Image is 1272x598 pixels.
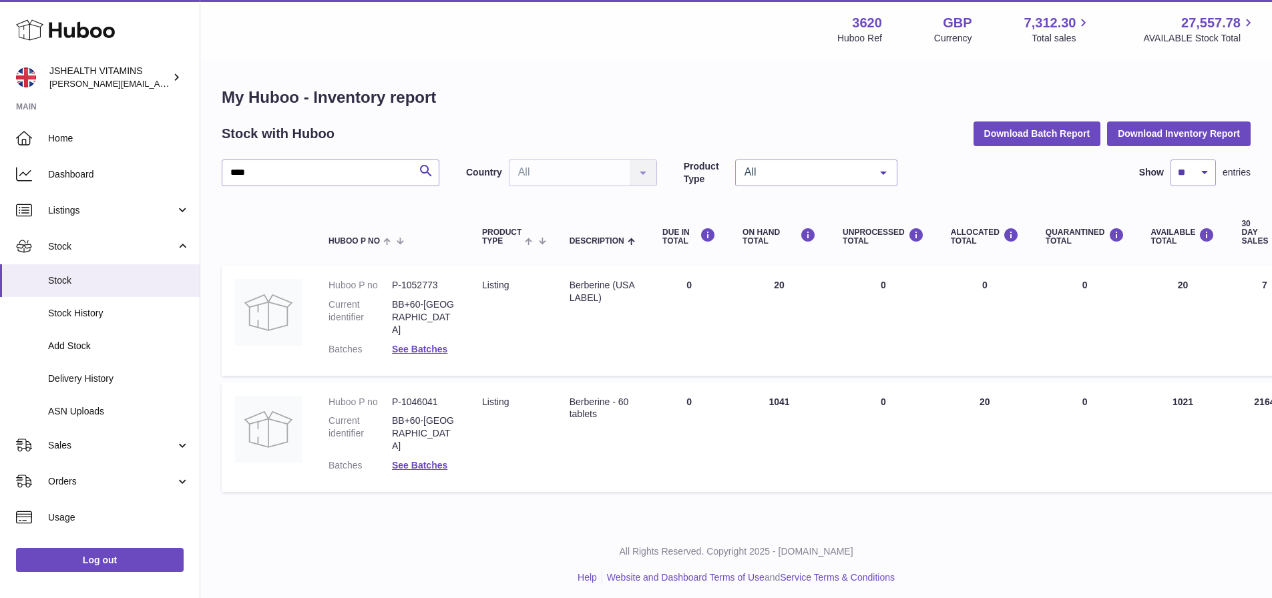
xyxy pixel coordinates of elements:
[1151,228,1215,246] div: AVAILABLE Total
[937,382,1032,492] td: 20
[649,266,729,375] td: 0
[1107,121,1251,145] button: Download Inventory Report
[49,78,268,89] span: [PERSON_NAME][EMAIL_ADDRESS][DOMAIN_NAME]
[741,166,870,179] span: All
[48,168,190,181] span: Dashboard
[48,132,190,145] span: Home
[48,204,176,217] span: Listings
[329,279,392,292] dt: Huboo P no
[392,298,455,336] dd: BB+60-[GEOGRAPHIC_DATA]
[329,298,392,336] dt: Current identifier
[951,228,1019,246] div: ALLOCATED Total
[48,240,176,253] span: Stock
[1181,14,1241,32] span: 27,557.78
[684,160,728,186] label: Product Type
[743,228,816,246] div: ON HAND Total
[729,266,829,375] td: 20
[829,382,937,492] td: 0
[843,228,924,246] div: UNPROCESSED Total
[392,279,455,292] dd: P-1052773
[1138,266,1229,375] td: 20
[1223,166,1251,179] span: entries
[1139,166,1164,179] label: Show
[329,396,392,408] dt: Huboo P no
[974,121,1101,145] button: Download Batch Report
[48,475,176,488] span: Orders
[829,266,937,375] td: 0
[49,65,170,90] div: JSHEALTH VITAMINS
[48,274,190,287] span: Stock
[16,67,36,87] img: francesca@jshealthvitamins.com
[649,382,729,492] td: 0
[48,340,190,352] span: Add Stock
[211,545,1261,558] p: All Rights Reserved. Copyright 2025 - [DOMAIN_NAME]
[1143,32,1256,45] span: AVAILABLE Stock Total
[1143,14,1256,45] a: 27,557.78 AVAILABLE Stock Total
[1032,32,1091,45] span: Total sales
[837,32,882,45] div: Huboo Ref
[1046,228,1124,246] div: QUARANTINED Total
[329,459,392,472] dt: Batches
[934,32,972,45] div: Currency
[329,343,392,356] dt: Batches
[482,280,509,290] span: listing
[392,344,447,354] a: See Batches
[392,396,455,408] dd: P-1046041
[729,382,829,492] td: 1041
[1024,14,1092,45] a: 7,312.30 Total sales
[329,414,392,453] dt: Current identifier
[222,87,1251,108] h1: My Huboo - Inventory report
[943,14,972,32] strong: GBP
[48,307,190,320] span: Stock History
[16,548,184,572] a: Log out
[578,572,597,583] a: Help
[48,439,176,452] span: Sales
[570,396,636,421] div: Berberine - 60 tablets
[1082,396,1088,407] span: 0
[329,237,380,246] span: Huboo P no
[937,266,1032,375] td: 0
[780,572,895,583] a: Service Terms & Conditions
[392,460,447,471] a: See Batches
[662,228,716,246] div: DUE IN TOTAL
[235,396,302,463] img: product image
[1138,382,1229,492] td: 1021
[466,166,502,179] label: Country
[570,279,636,304] div: Berberine (USA LABEL)
[1024,14,1076,32] span: 7,312.30
[482,228,521,246] span: Product Type
[48,511,190,524] span: Usage
[482,396,509,407] span: listing
[222,125,335,143] h2: Stock with Huboo
[48,405,190,418] span: ASN Uploads
[392,414,455,453] dd: BB+60-[GEOGRAPHIC_DATA]
[607,572,765,583] a: Website and Dashboard Terms of Use
[852,14,882,32] strong: 3620
[602,571,895,584] li: and
[1082,280,1088,290] span: 0
[48,372,190,385] span: Delivery History
[570,237,624,246] span: Description
[235,279,302,346] img: product image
